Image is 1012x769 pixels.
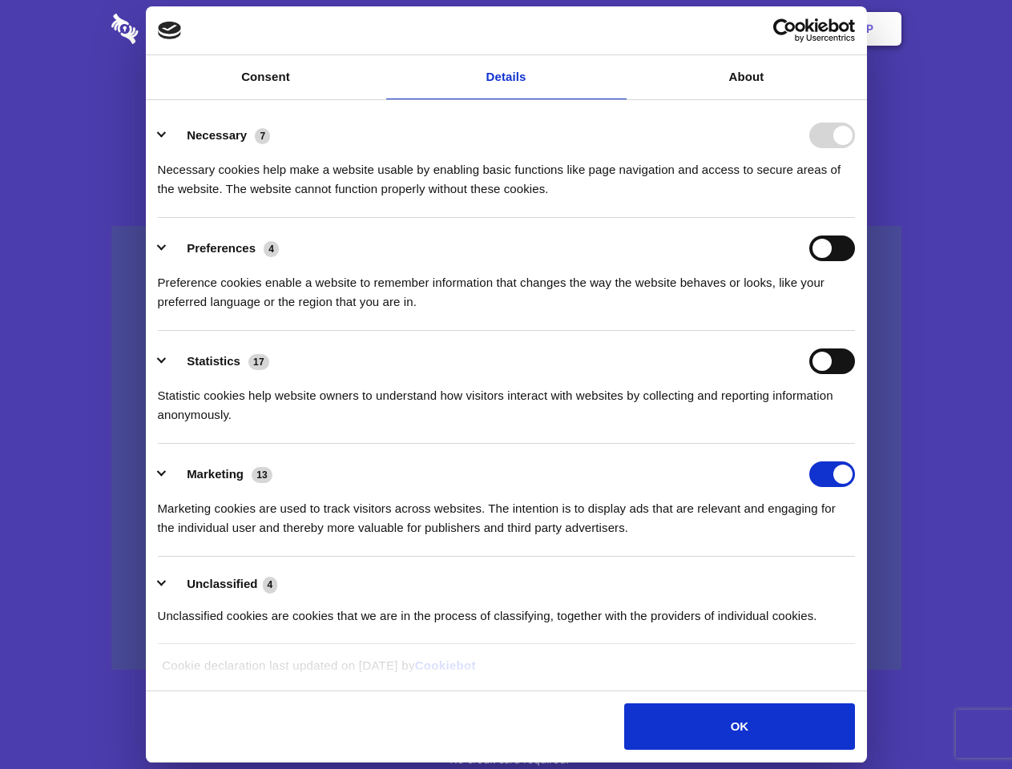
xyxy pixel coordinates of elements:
a: About [627,55,867,99]
h1: Eliminate Slack Data Loss. [111,72,901,130]
div: Unclassified cookies are cookies that we are in the process of classifying, together with the pro... [158,594,855,626]
iframe: Drift Widget Chat Controller [932,689,993,750]
button: Necessary (7) [158,123,280,148]
div: Marketing cookies are used to track visitors across websites. The intention is to display ads tha... [158,487,855,537]
span: 17 [248,354,269,370]
a: Wistia video thumbnail [111,226,901,670]
span: 4 [263,577,278,593]
span: 7 [255,128,270,144]
div: Statistic cookies help website owners to understand how visitors interact with websites by collec... [158,374,855,425]
a: Pricing [470,4,540,54]
a: Consent [146,55,386,99]
a: Details [386,55,627,99]
div: Necessary cookies help make a website usable by enabling basic functions like page navigation and... [158,148,855,199]
img: logo [158,22,182,39]
label: Statistics [187,354,240,368]
span: 13 [252,467,272,483]
a: Login [727,4,796,54]
button: OK [624,703,854,750]
button: Statistics (17) [158,348,280,374]
div: Preference cookies enable a website to remember information that changes the way the website beha... [158,261,855,312]
div: Cookie declaration last updated on [DATE] by [150,656,862,687]
button: Marketing (13) [158,461,283,487]
label: Marketing [187,467,244,481]
img: logo-wordmark-white-trans-d4663122ce5f474addd5e946df7df03e33cb6a1c49d2221995e7729f52c070b2.svg [111,14,248,44]
label: Necessary [187,128,247,142]
a: Contact [650,4,724,54]
button: Preferences (4) [158,236,289,261]
label: Preferences [187,241,256,255]
span: 4 [264,241,279,257]
a: Cookiebot [415,658,476,672]
a: Usercentrics Cookiebot - opens in a new window [715,18,855,42]
button: Unclassified (4) [158,574,288,594]
h4: Auto-redaction of sensitive data, encrypted data sharing and self-destructing private chats. Shar... [111,146,901,199]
